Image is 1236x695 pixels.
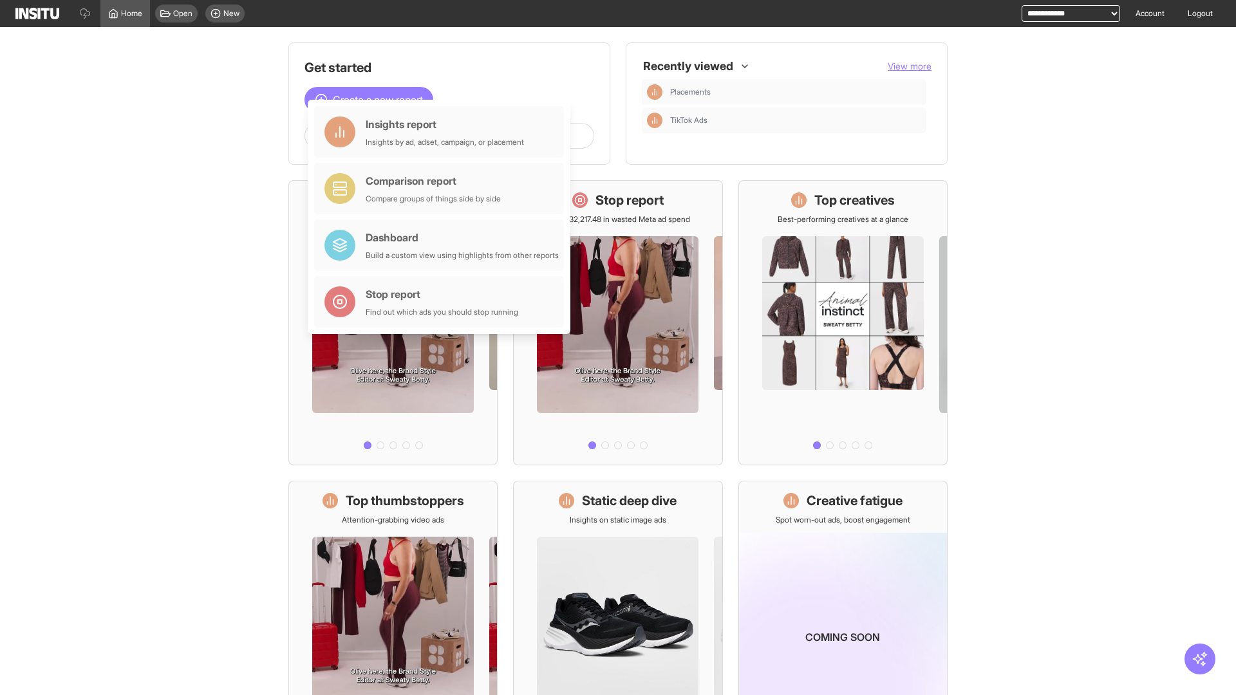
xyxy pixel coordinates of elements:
h1: Top thumbstoppers [346,492,464,510]
p: Save £32,217.48 in wasted Meta ad spend [546,214,690,225]
div: Compare groups of things side by side [366,194,501,204]
button: View more [888,60,932,73]
h1: Top creatives [814,191,895,209]
p: Insights on static image ads [570,515,666,525]
span: Placements [670,87,921,97]
div: Build a custom view using highlights from other reports [366,250,559,261]
h1: Get started [304,59,594,77]
a: Top creativesBest-performing creatives at a glance [738,180,948,465]
p: Attention-grabbing video ads [342,515,444,525]
span: Open [173,8,192,19]
h1: Static deep dive [582,492,677,510]
span: Home [121,8,142,19]
div: Insights [647,113,662,128]
div: Dashboard [366,230,559,245]
div: Insights report [366,116,524,132]
div: Insights [647,84,662,100]
div: Comparison report [366,173,501,189]
img: Logo [15,8,59,19]
span: Placements [670,87,711,97]
a: Stop reportSave £32,217.48 in wasted Meta ad spend [513,180,722,465]
span: New [223,8,239,19]
a: What's live nowSee all active ads instantly [288,180,498,465]
div: Insights by ad, adset, campaign, or placement [366,137,524,147]
button: Create a new report [304,87,433,113]
span: View more [888,60,932,71]
span: Create a new report [333,92,423,107]
span: TikTok Ads [670,115,921,125]
h1: Stop report [595,191,664,209]
div: Stop report [366,286,518,302]
div: Find out which ads you should stop running [366,307,518,317]
span: TikTok Ads [670,115,707,125]
p: Best-performing creatives at a glance [778,214,908,225]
